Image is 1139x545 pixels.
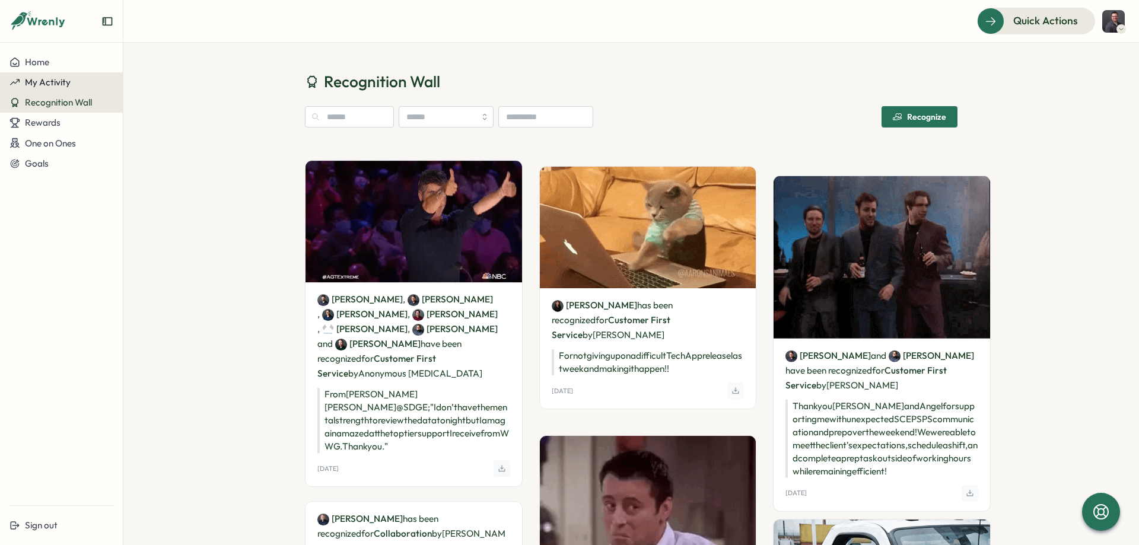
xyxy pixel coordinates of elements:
[317,388,510,454] p: From [PERSON_NAME] [PERSON_NAME] @ SDGE; "I don’t have the mental strength to review the data ton...
[317,292,510,381] p: have been recognized by Anonymous [MEDICAL_DATA]
[408,321,498,336] span: ,
[412,309,424,321] img: Lawrence Brown
[335,337,421,350] a: Andrew Miro[PERSON_NAME]
[335,339,347,350] img: Andrew Miro
[412,323,498,336] a: Angel Ibarra[PERSON_NAME]
[1102,10,1125,33] img: Ken Conner
[317,337,333,350] span: and
[785,364,947,390] span: Customer First Service
[25,56,49,68] span: Home
[785,348,978,392] p: have been recognized by [PERSON_NAME]
[785,399,978,477] p: Thank you [PERSON_NAME] and Angel for supporting me with unexpected SCE PSPS communication and pr...
[25,519,58,531] span: Sign out
[322,323,408,336] a: Brent Kimberley[PERSON_NAME]
[317,514,329,526] img: Ryan Larkin
[324,71,440,92] span: Recognition Wall
[317,353,436,379] span: Customer First Service
[317,465,339,473] p: [DATE]
[25,158,49,169] span: Goals
[893,112,946,122] div: Recognize
[882,106,957,128] button: Recognize
[552,299,637,312] a: Lianne De Guzman[PERSON_NAME]
[322,308,408,321] a: Christina Moralez[PERSON_NAME]
[317,293,403,306] a: Tony LeDonne[PERSON_NAME]
[871,349,886,362] span: and
[596,314,608,326] span: for
[408,294,419,306] img: Brad Wilmot
[785,489,807,497] p: [DATE]
[25,138,76,149] span: One on Ones
[306,161,522,282] img: Recognition Image
[552,387,573,395] p: [DATE]
[322,324,334,336] img: Brent Kimberley
[25,117,61,128] span: Rewards
[403,292,493,307] span: ,
[317,321,408,336] span: ,
[774,176,990,338] img: Recognition Image
[977,8,1095,34] button: Quick Actions
[317,513,403,526] a: Ryan Larkin[PERSON_NAME]
[361,528,374,540] span: for
[412,324,424,336] img: Angel Ibarra
[374,528,432,540] span: Collaboration
[408,307,498,321] span: ,
[785,349,871,362] a: Brad Wilmot[PERSON_NAME]
[361,353,374,364] span: for
[101,15,113,27] button: Expand sidebar
[412,308,498,321] a: Lawrence Brown[PERSON_NAME]
[552,298,745,342] p: has been recognized by [PERSON_NAME]
[1013,13,1078,28] span: Quick Actions
[552,300,564,312] img: Lianne De Guzman
[25,77,71,88] span: My Activity
[540,167,756,288] img: Recognition Image
[317,294,329,306] img: Tony LeDonne
[552,314,670,340] span: Customer First Service
[317,307,408,321] span: ,
[889,350,901,362] img: Angel Ibarra
[785,350,797,362] img: Brad Wilmot
[889,349,974,362] a: Angel Ibarra[PERSON_NAME]
[322,309,334,321] img: Christina Moralez
[408,293,493,306] a: Brad Wilmot[PERSON_NAME]
[25,97,92,108] span: Recognition Wall
[872,364,885,375] span: for
[552,349,745,375] p: For not giving up on a difficult Tech App release last week and making it happen!!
